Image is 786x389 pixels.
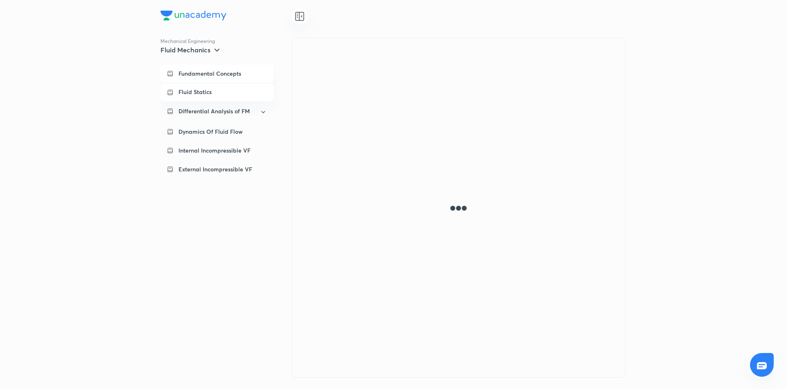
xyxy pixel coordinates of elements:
[178,146,251,155] p: Internal Incompressible VF
[160,11,226,20] img: Company Logo
[178,107,250,115] p: Differential Analysis of FM
[160,46,210,54] h5: Fluid Mechanics
[178,165,252,173] p: External Incompressible VF
[178,88,212,96] p: Fluid Statics
[178,128,243,136] p: Dynamics Of Fluid Flow
[160,38,291,45] p: Mechanical Engineering
[178,70,241,78] p: Fundamental Concepts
